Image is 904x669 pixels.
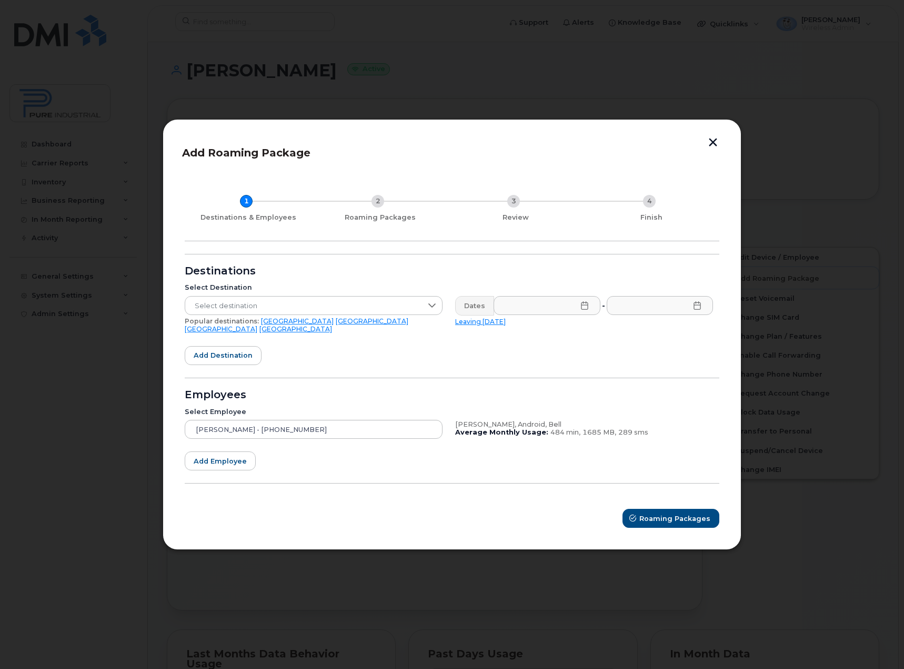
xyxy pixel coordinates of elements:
div: 3 [507,195,520,208]
div: Finish [588,213,715,222]
div: Select Destination [185,283,443,292]
a: [GEOGRAPHIC_DATA] [259,325,332,333]
input: Please fill out this field [494,296,600,315]
div: [PERSON_NAME], Android, Bell [455,420,713,429]
span: 1685 MB, [582,428,616,436]
div: 2 [371,195,384,208]
span: 484 min, [550,428,580,436]
div: Select Employee [185,408,443,416]
button: Add employee [185,451,256,470]
div: Review [452,213,579,222]
span: Add employee [194,456,247,466]
div: Destinations [185,267,719,276]
div: 4 [643,195,656,208]
input: Please fill out this field [607,296,714,315]
span: Roaming Packages [639,514,710,524]
span: Add Roaming Package [182,146,310,159]
span: 289 sms [618,428,648,436]
b: Average Monthly Usage: [455,428,548,436]
button: Add destination [185,346,262,365]
span: Select destination [185,297,422,316]
a: [GEOGRAPHIC_DATA] [185,325,257,333]
button: Roaming Packages [622,509,719,528]
a: [GEOGRAPHIC_DATA] [261,317,334,325]
div: - [600,296,607,315]
div: Employees [185,391,719,399]
span: Popular destinations: [185,317,259,325]
div: Roaming Packages [316,213,444,222]
a: Leaving [DATE] [455,318,506,326]
span: Add destination [194,350,253,360]
a: [GEOGRAPHIC_DATA] [336,317,408,325]
input: Search device [185,420,443,439]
